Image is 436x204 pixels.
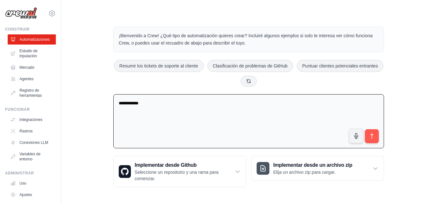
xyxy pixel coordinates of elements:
[19,65,34,70] font: Mercado
[8,137,56,148] a: Conexiones LLM
[8,85,56,101] a: Registro de herramientas
[302,63,378,68] font: Puntuar clientes potenciales entrantes
[8,74,56,84] a: Agentes
[114,60,204,72] button: Resumir los tickets de soporte al cliente
[5,27,30,32] font: Construir
[273,162,352,168] font: Implementar desde un archivo zip
[19,88,42,98] font: Registro de herramientas
[273,170,335,175] font: Elija un archivo zip para cargar.
[19,49,38,58] font: Estudio de tripulación
[5,171,34,175] font: Administrar
[19,117,42,122] font: Integraciones
[19,140,48,145] font: Conexiones LLM
[135,162,197,168] font: Implementar desde Github
[8,62,56,73] a: Mercado
[8,46,56,61] a: Estudio de tripulación
[19,37,50,42] font: Automatizaciones
[8,178,56,188] a: Uso
[207,60,293,72] button: Clasificación de problemas de GitHub
[5,107,30,112] font: Funcionar
[8,126,56,136] a: Rastros
[297,60,383,72] button: Puntuar clientes potenciales entrantes
[8,115,56,125] a: Integraciones
[8,190,56,200] a: Ajustes
[8,149,56,164] a: Variables de entorno
[19,193,32,197] font: Ajustes
[5,7,37,19] img: Logo
[119,63,198,68] font: Resumir los tickets de soporte al cliente
[213,63,288,68] font: Clasificación de problemas de GitHub
[19,152,41,161] font: Variables de entorno
[19,77,34,81] font: Agentes
[119,33,372,46] font: ¡Bienvenido a Crew! ¿Qué tipo de automatización quieres crear? Incluiré algunos ejemplos si solo ...
[19,181,26,186] font: Uso
[19,129,33,133] font: Rastros
[135,170,219,181] font: Seleccione un repositorio y una rama para comenzar.
[404,173,436,204] iframe: Widget de chat
[8,34,56,45] a: Automatizaciones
